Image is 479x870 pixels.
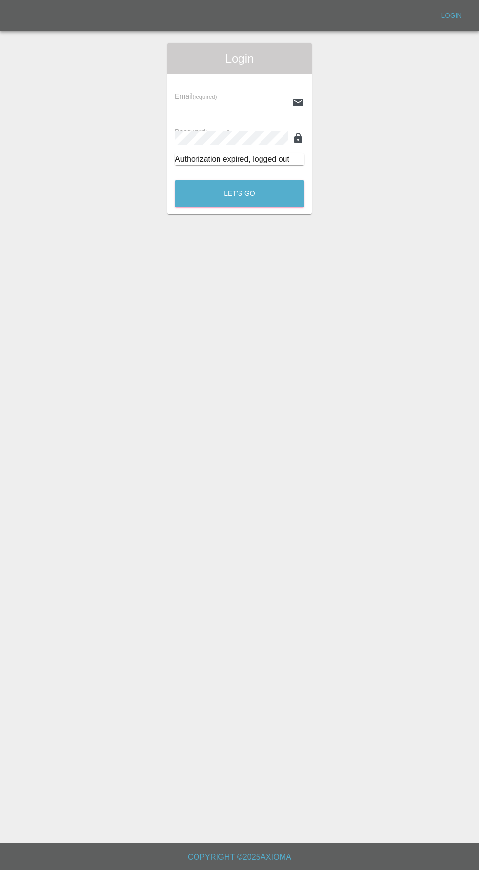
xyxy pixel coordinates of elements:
button: Let's Go [175,180,304,207]
span: Login [175,51,304,66]
h6: Copyright © 2025 Axioma [8,850,471,864]
small: (required) [206,129,230,135]
span: Email [175,92,217,100]
a: Login [436,8,467,23]
small: (required) [193,94,217,100]
span: Password [175,128,230,136]
div: Authorization expired, logged out [175,153,304,165]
